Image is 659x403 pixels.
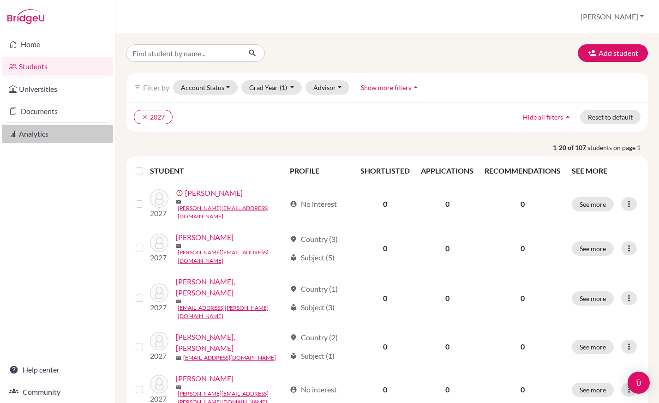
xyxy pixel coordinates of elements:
th: SHORTLISTED [355,160,415,182]
img: Bridge-U [7,9,44,24]
span: students on page 1 [587,143,648,152]
input: Find student by name... [126,44,241,62]
p: 2027 [150,208,168,219]
td: 0 [415,326,479,367]
img: Ang, Jacquelyn [150,234,168,252]
div: Country (1) [290,283,338,295]
button: Reset to default [580,110,641,124]
span: mail [176,385,181,390]
a: [PERSON_NAME] [176,232,234,243]
p: 0 [485,243,561,254]
strong: 1-20 of 107 [553,143,587,152]
a: [PERSON_NAME], [PERSON_NAME] [176,331,286,354]
p: 0 [485,293,561,304]
th: APPLICATIONS [415,160,479,182]
button: Add student [578,44,648,62]
th: RECOMMENDATIONS [479,160,566,182]
span: local_library [290,352,297,360]
a: Community [2,383,113,401]
button: See more [572,383,614,397]
span: mail [176,243,181,249]
td: 0 [415,271,479,326]
a: [PERSON_NAME] [176,373,234,384]
a: [PERSON_NAME][EMAIL_ADDRESS][DOMAIN_NAME] [178,248,286,265]
td: 0 [415,182,479,226]
button: [PERSON_NAME] [576,8,648,25]
span: account_circle [290,200,297,208]
div: No interest [290,198,337,210]
th: STUDENT [150,160,284,182]
span: location_on [290,334,297,341]
th: SEE MORE [566,160,644,182]
span: Hide all filters [523,113,563,121]
img: Angeline, Jennifer [150,375,168,393]
a: Students [2,57,113,76]
span: location_on [290,285,297,293]
img: Angelina, Celyn [150,332,168,350]
p: 0 [485,198,561,210]
button: See more [572,197,614,211]
button: Account Status [173,80,238,95]
div: Open Intercom Messenger [628,372,650,394]
span: local_library [290,304,297,311]
button: See more [572,340,614,354]
i: arrow_drop_up [563,112,572,121]
a: [PERSON_NAME] [185,187,243,198]
td: 0 [355,226,415,271]
div: Subject (1) [290,350,335,361]
span: account_circle [290,386,297,393]
span: (1) [280,84,287,91]
p: 0 [485,384,561,395]
div: Subject (3) [290,302,335,313]
i: filter_list [134,84,141,91]
td: 0 [355,326,415,367]
img: Ananta, George [150,189,168,208]
td: 0 [415,226,479,271]
a: [PERSON_NAME][EMAIL_ADDRESS][DOMAIN_NAME] [178,204,286,221]
a: Documents [2,102,113,120]
button: See more [572,291,614,306]
button: Grad Year(1) [241,80,302,95]
span: mail [176,199,181,205]
div: No interest [290,384,337,395]
i: clear [142,114,148,120]
button: clear2027 [134,110,173,124]
a: Analytics [2,125,113,143]
p: 2027 [150,252,168,263]
span: mail [176,299,181,304]
p: 2027 [150,302,168,313]
i: arrow_drop_up [411,83,420,92]
button: Show more filtersarrow_drop_up [353,80,428,95]
a: [PERSON_NAME], [PERSON_NAME] [176,276,286,298]
div: Country (3) [290,234,338,245]
button: Hide all filtersarrow_drop_up [515,110,580,124]
img: Angela, Drew [150,283,168,302]
button: See more [572,241,614,256]
p: 2027 [150,350,168,361]
span: mail [176,355,181,361]
span: location_on [290,235,297,243]
th: PROFILE [284,160,355,182]
a: [EMAIL_ADDRESS][DOMAIN_NAME] [183,354,276,362]
a: Universities [2,80,113,98]
span: Show more filters [361,84,411,91]
button: Advisor [306,80,349,95]
a: [EMAIL_ADDRESS][PERSON_NAME][DOMAIN_NAME] [178,304,286,320]
a: Help center [2,361,113,379]
div: Country (2) [290,332,338,343]
span: local_library [290,254,297,261]
span: Filter by [143,83,169,92]
td: 0 [355,271,415,326]
a: Home [2,35,113,54]
p: 0 [485,341,561,352]
div: Subject (5) [290,252,335,263]
td: 0 [355,182,415,226]
span: error_outline [176,189,185,197]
